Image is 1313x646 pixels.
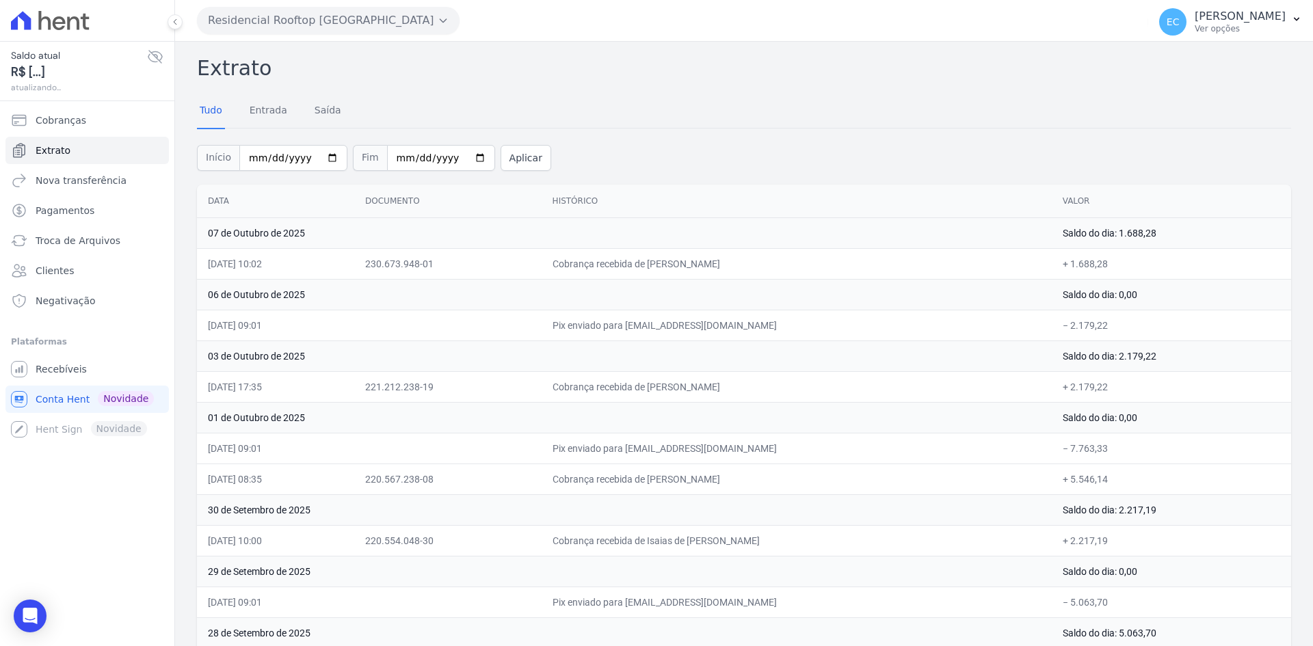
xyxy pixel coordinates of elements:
[36,234,120,247] span: Troca de Arquivos
[1052,433,1291,463] td: − 7.763,33
[197,402,1052,433] td: 01 de Outubro de 2025
[312,94,344,129] a: Saída
[36,174,127,187] span: Nova transferência
[5,386,169,413] a: Conta Hent Novidade
[1052,185,1291,218] th: Valor
[197,587,354,617] td: [DATE] 09:01
[36,362,87,376] span: Recebíveis
[197,556,1052,587] td: 29 de Setembro de 2025
[1052,463,1291,494] td: + 5.546,14
[354,463,542,494] td: 220.567.238-08
[197,494,1052,525] td: 30 de Setembro de 2025
[542,248,1052,279] td: Cobrança recebida de [PERSON_NAME]
[14,600,47,632] div: Open Intercom Messenger
[1052,279,1291,310] td: Saldo do dia: 0,00
[542,371,1052,402] td: Cobrança recebida de [PERSON_NAME]
[197,145,239,171] span: Início
[1052,248,1291,279] td: + 1.688,28
[11,107,163,443] nav: Sidebar
[197,340,1052,371] td: 03 de Outubro de 2025
[197,463,354,494] td: [DATE] 08:35
[1148,3,1313,41] button: EC [PERSON_NAME] Ver opções
[197,371,354,402] td: [DATE] 17:35
[247,94,290,129] a: Entrada
[542,463,1052,494] td: Cobrança recebida de [PERSON_NAME]
[36,392,90,406] span: Conta Hent
[542,433,1052,463] td: Pix enviado para [EMAIL_ADDRESS][DOMAIN_NAME]
[501,145,551,171] button: Aplicar
[5,137,169,164] a: Extrato
[197,433,354,463] td: [DATE] 09:01
[1052,217,1291,248] td: Saldo do dia: 1.688,28
[197,53,1291,83] h2: Extrato
[5,257,169,284] a: Clientes
[354,371,542,402] td: 221.212.238-19
[542,185,1052,218] th: Histórico
[5,167,169,194] a: Nova transferência
[354,185,542,218] th: Documento
[36,294,96,308] span: Negativação
[11,49,147,63] span: Saldo atual
[1052,587,1291,617] td: − 5.063,70
[197,94,225,129] a: Tudo
[5,197,169,224] a: Pagamentos
[1052,494,1291,525] td: Saldo do dia: 2.217,19
[197,185,354,218] th: Data
[197,310,354,340] td: [DATE] 09:01
[5,287,169,314] a: Negativação
[353,145,387,171] span: Fim
[1052,525,1291,556] td: + 2.217,19
[1195,23,1286,34] p: Ver opções
[36,144,70,157] span: Extrato
[354,525,542,556] td: 220.554.048-30
[5,355,169,383] a: Recebíveis
[98,391,154,406] span: Novidade
[11,334,163,350] div: Plataformas
[36,113,86,127] span: Cobranças
[11,63,147,81] span: R$ [...]
[1052,402,1291,433] td: Saldo do dia: 0,00
[542,525,1052,556] td: Cobrança recebida de Isaias de [PERSON_NAME]
[542,587,1052,617] td: Pix enviado para [EMAIL_ADDRESS][DOMAIN_NAME]
[1052,371,1291,402] td: + 2.179,22
[1167,17,1180,27] span: EC
[542,310,1052,340] td: Pix enviado para [EMAIL_ADDRESS][DOMAIN_NAME]
[197,7,460,34] button: Residencial Rooftop [GEOGRAPHIC_DATA]
[1052,556,1291,587] td: Saldo do dia: 0,00
[36,264,74,278] span: Clientes
[36,204,94,217] span: Pagamentos
[1052,310,1291,340] td: − 2.179,22
[354,248,542,279] td: 230.673.948-01
[11,81,147,94] span: atualizando...
[1195,10,1286,23] p: [PERSON_NAME]
[197,217,1052,248] td: 07 de Outubro de 2025
[5,107,169,134] a: Cobranças
[197,279,1052,310] td: 06 de Outubro de 2025
[197,525,354,556] td: [DATE] 10:00
[5,227,169,254] a: Troca de Arquivos
[197,248,354,279] td: [DATE] 10:02
[1052,340,1291,371] td: Saldo do dia: 2.179,22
